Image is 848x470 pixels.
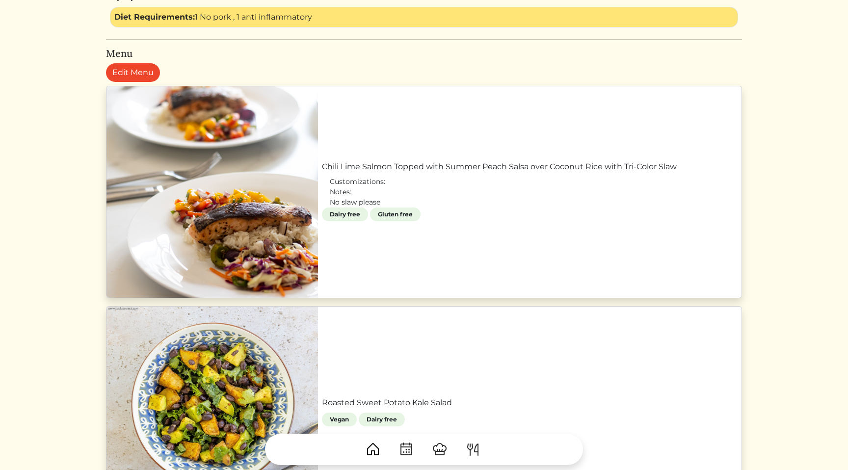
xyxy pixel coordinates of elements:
[398,442,414,457] img: CalendarDots-5bcf9d9080389f2a281d69619e1c85352834be518fbc73d9501aef674afc0d57.svg
[110,7,738,27] div: 1 No pork , 1 anti inflammatory
[432,442,448,457] img: ChefHat-a374fb509e4f37eb0702ca99f5f64f3b6956810f32a249b33092029f8484b388.svg
[365,442,381,457] img: House-9bf13187bcbb5817f509fe5e7408150f90897510c4275e13d0d5fca38e0b5951.svg
[465,442,481,457] img: ForkKnife-55491504ffdb50bab0c1e09e7649658475375261d09fd45db06cec23bce548bf.svg
[322,397,738,409] a: Roasted Sweet Potato Kale Salad
[322,161,738,173] a: Chili Lime Salmon Topped with Summer Peach Salsa over Coconut Rice with Tri-Color Slaw
[106,48,742,59] h5: Menu
[114,12,195,22] strong: Diet Requirements:
[106,63,160,82] a: Edit Menu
